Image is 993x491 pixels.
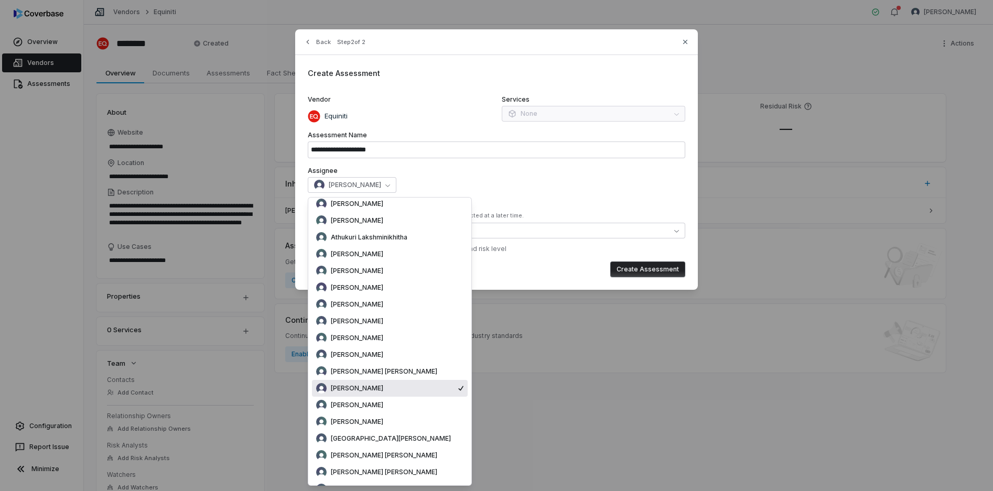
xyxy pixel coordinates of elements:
[331,200,383,208] span: [PERSON_NAME]
[316,333,327,343] img: Bruno Bizarri avatar
[331,451,437,460] span: [PERSON_NAME] [PERSON_NAME]
[316,232,327,243] img: Athukuri Lakshminikhitha avatar
[308,69,380,78] span: Create Assessment
[314,180,325,190] img: Carol Najera avatar
[308,212,685,220] div: At least one control set is required, but this can be selected at a later time.
[502,95,685,104] label: Services
[308,95,331,104] span: Vendor
[316,450,327,461] img: Chante Robyn avatar
[331,250,383,258] span: [PERSON_NAME]
[331,401,383,409] span: [PERSON_NAME]
[331,216,383,225] span: [PERSON_NAME]
[316,282,327,293] img: Bikash Bagaria avatar
[316,266,327,276] img: Bhargav Dodda avatar
[331,367,437,376] span: [PERSON_NAME] [PERSON_NAME]
[316,383,327,394] img: Carol Najera avatar
[316,366,327,377] img: Candice Li Joo Siew avatar
[337,38,365,46] span: Step 2 of 2
[316,316,327,326] img: Braulio Portela avatar
[300,32,334,51] button: Back
[331,434,451,443] span: [GEOGRAPHIC_DATA][PERSON_NAME]
[308,245,685,253] div: ✓ Auto-selected 1 control set based on vendor tags and risk level
[316,400,327,410] img: Caterine Cuervo avatar
[316,350,327,360] img: Camila Montanez avatar
[316,467,327,477] img: Chee-Koon Lim avatar
[308,167,685,175] label: Assignee
[320,111,348,122] p: Equiniti
[610,261,685,277] button: Create Assessment
[331,334,383,342] span: [PERSON_NAME]
[316,215,327,226] img: Assya Shiklova avatar
[316,249,327,259] img: Augusto Najar avatar
[331,317,383,325] span: [PERSON_NAME]
[329,181,381,189] span: [PERSON_NAME]
[331,384,383,392] span: [PERSON_NAME]
[331,267,383,275] span: [PERSON_NAME]
[316,417,327,427] img: Chad Puro avatar
[331,468,437,476] span: [PERSON_NAME] [PERSON_NAME]
[331,351,383,359] span: [PERSON_NAME]
[331,300,383,309] span: [PERSON_NAME]
[308,131,685,139] label: Assessment Name
[331,283,383,292] span: [PERSON_NAME]
[316,433,327,444] img: Chandana Sankarapuram avatar
[331,233,407,242] span: Athukuri Lakshminikhitha
[331,418,383,426] span: [PERSON_NAME]
[316,299,327,310] img: Bogomil Tsekov avatar
[316,199,327,209] img: Arthur Molinari avatar
[308,201,685,210] label: Control Sets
